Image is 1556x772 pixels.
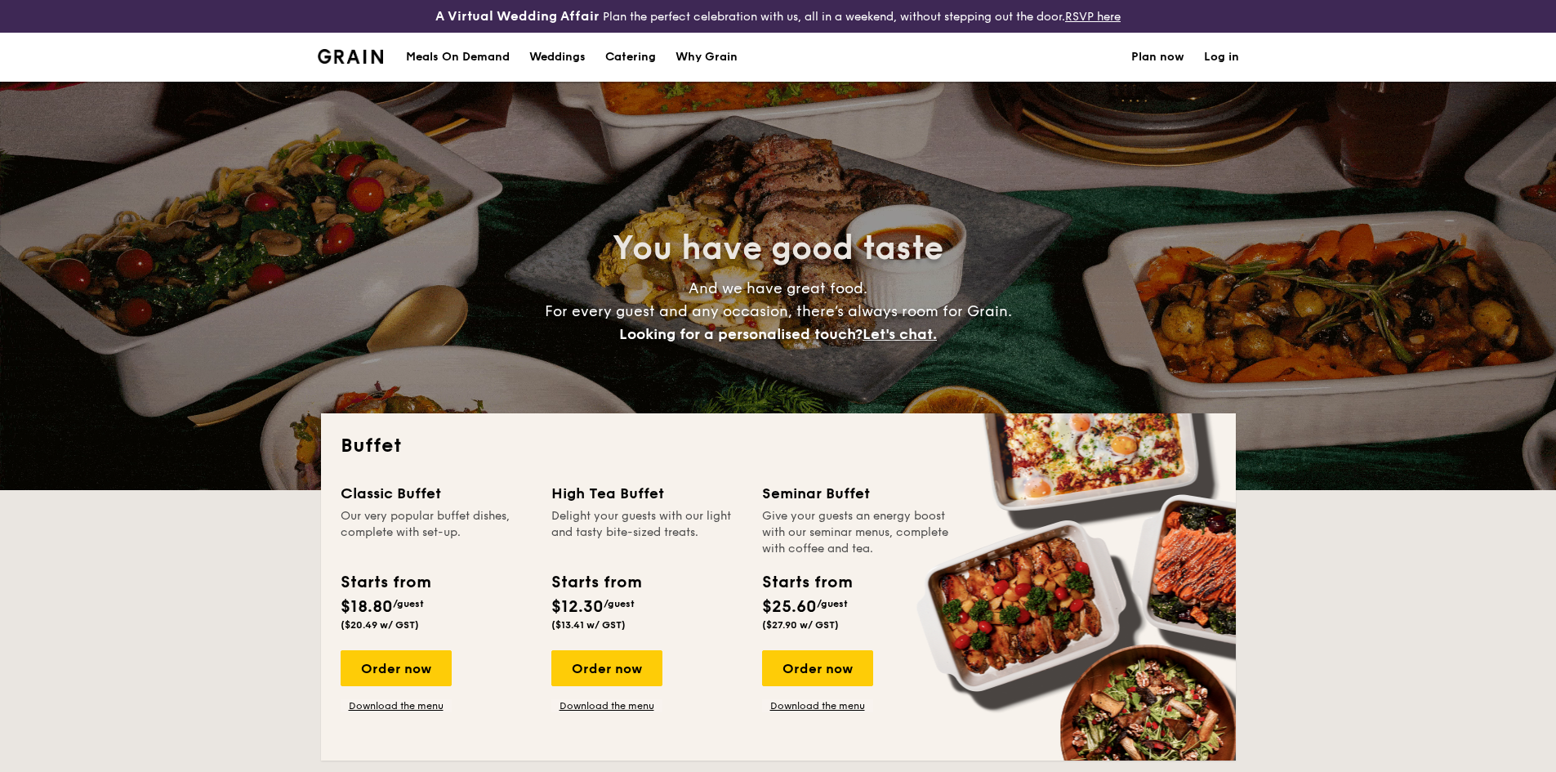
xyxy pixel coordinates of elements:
div: Order now [762,650,873,686]
a: Catering [595,33,666,82]
div: Why Grain [675,33,738,82]
a: Download the menu [341,699,452,712]
div: Starts from [341,570,430,595]
a: Download the menu [551,699,662,712]
h4: A Virtual Wedding Affair [435,7,600,26]
div: Meals On Demand [406,33,510,82]
img: Grain [318,49,384,64]
a: Logotype [318,49,384,64]
div: Our very popular buffet dishes, complete with set-up. [341,508,532,557]
div: Weddings [529,33,586,82]
span: $12.30 [551,597,604,617]
a: Log in [1204,33,1239,82]
span: ($27.90 w/ GST) [762,619,839,631]
a: Download the menu [762,699,873,712]
div: Starts from [551,570,640,595]
span: You have good taste [613,229,943,268]
h1: Catering [605,33,656,82]
div: Starts from [762,570,851,595]
span: ($13.41 w/ GST) [551,619,626,631]
a: Meals On Demand [396,33,519,82]
span: ($20.49 w/ GST) [341,619,419,631]
span: Let's chat. [863,325,937,343]
div: Give your guests an energy boost with our seminar menus, complete with coffee and tea. [762,508,953,557]
div: Order now [341,650,452,686]
a: Weddings [519,33,595,82]
span: /guest [393,598,424,609]
div: High Tea Buffet [551,482,742,505]
a: RSVP here [1065,10,1121,24]
span: /guest [604,598,635,609]
span: $25.60 [762,597,817,617]
span: Looking for a personalised touch? [619,325,863,343]
a: Plan now [1131,33,1184,82]
div: Seminar Buffet [762,482,953,505]
div: Delight your guests with our light and tasty bite-sized treats. [551,508,742,557]
span: /guest [817,598,848,609]
div: Classic Buffet [341,482,532,505]
div: Plan the perfect celebration with us, all in a weekend, without stepping out the door. [308,7,1249,26]
a: Why Grain [666,33,747,82]
span: $18.80 [341,597,393,617]
div: Order now [551,650,662,686]
span: And we have great food. For every guest and any occasion, there’s always room for Grain. [545,279,1012,343]
h2: Buffet [341,433,1216,459]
